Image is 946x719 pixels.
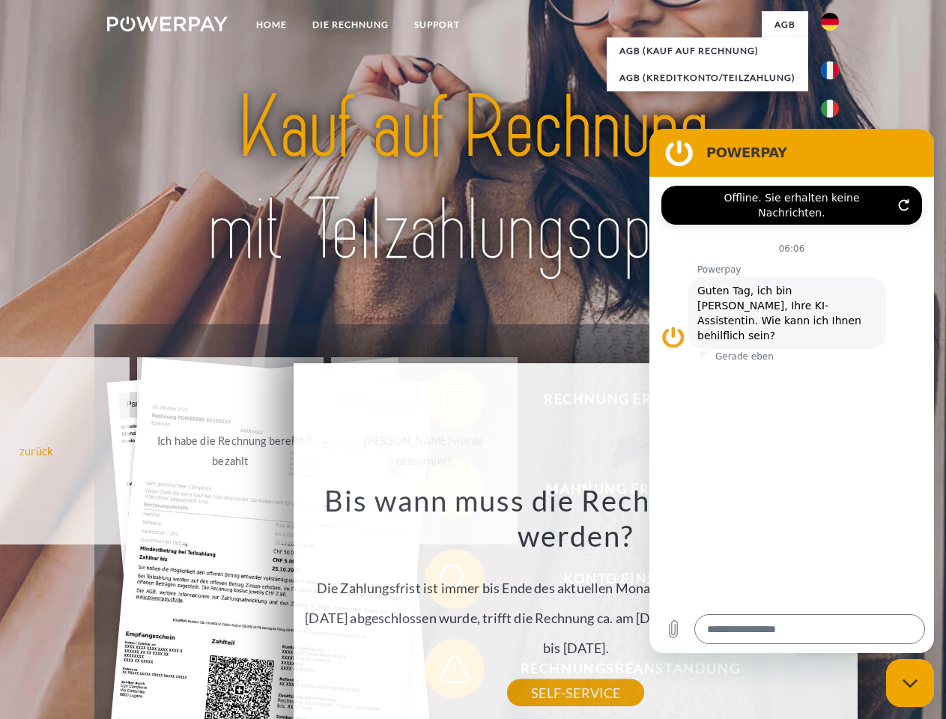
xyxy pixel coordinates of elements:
[649,129,934,653] iframe: Messaging-Fenster
[821,61,839,79] img: fr
[886,659,934,707] iframe: Schaltfläche zum Öffnen des Messaging-Fensters; Konversation läuft
[300,11,401,38] a: DIE RECHNUNG
[146,431,315,471] div: Ich habe die Rechnung bereits bezahlt
[303,482,849,554] h3: Bis wann muss die Rechnung bezahlt werden?
[762,11,808,38] a: agb
[607,37,808,64] a: AGB (Kauf auf Rechnung)
[507,679,644,706] a: SELF-SERVICE
[821,100,839,118] img: it
[607,64,808,91] a: AGB (Kreditkonto/Teilzahlung)
[303,482,849,693] div: Die Zahlungsfrist ist immer bis Ende des aktuellen Monats. Wenn die Bestellung z.B. am [DATE] abg...
[107,16,228,31] img: logo-powerpay-white.svg
[143,72,803,287] img: title-powerpay_de.svg
[821,13,839,31] img: de
[401,11,473,38] a: SUPPORT
[243,11,300,38] a: Home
